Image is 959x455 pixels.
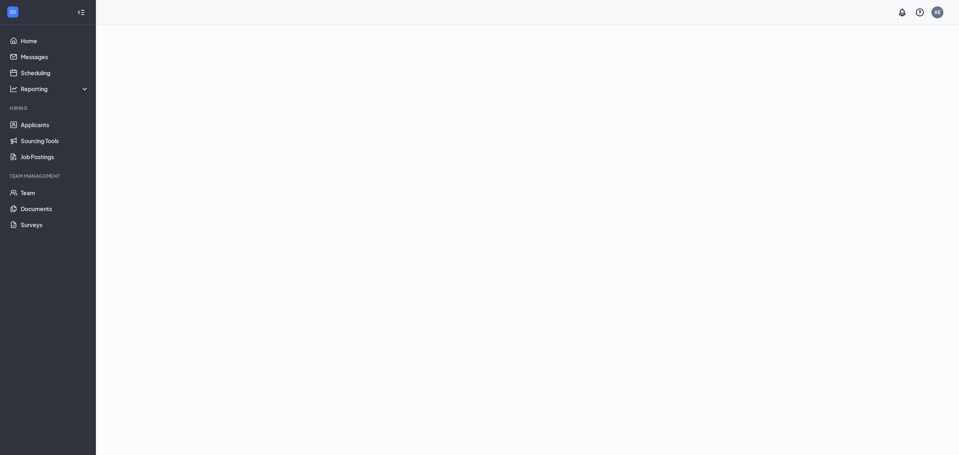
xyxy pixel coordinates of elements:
[21,185,89,201] a: Team
[897,8,907,17] svg: Notifications
[915,8,925,17] svg: QuestionInfo
[21,133,89,149] a: Sourcing Tools
[9,8,17,16] svg: WorkstreamLogo
[21,85,90,93] div: Reporting
[21,117,89,133] a: Applicants
[935,9,941,16] div: KE
[10,105,88,112] div: Hiring
[21,65,89,81] a: Scheduling
[77,8,85,16] svg: Collapse
[21,217,89,233] a: Surveys
[10,85,18,93] svg: Analysis
[10,173,88,180] div: Team Management
[21,201,89,217] a: Documents
[21,49,89,65] a: Messages
[21,33,89,49] a: Home
[21,149,89,165] a: Job Postings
